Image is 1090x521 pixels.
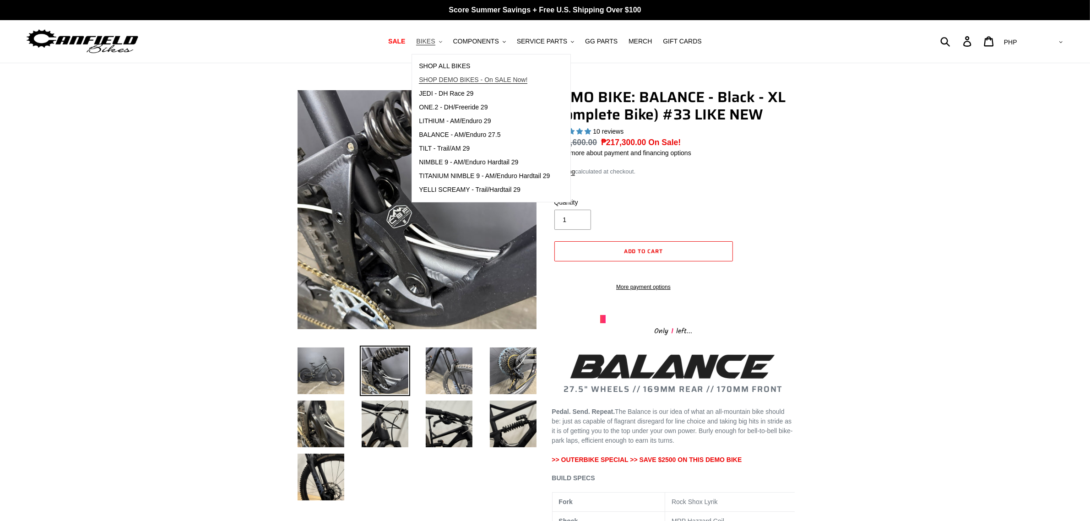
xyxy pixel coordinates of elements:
span: GG PARTS [585,38,618,45]
span: >> OUTERBIKE SPECIAL >> SAVE $2500 ON THIS DEMO BIKE [552,456,742,463]
a: NIMBLE 9 - AM/Enduro Hardtail 29 [412,156,557,169]
a: GIFT CARDS [658,35,706,48]
img: Load image into Gallery viewer, DEMO BIKE: BALANCE - Black - XL (Complete Bike) #33 LIKE NEW [296,452,346,502]
img: Load image into Gallery viewer, DEMO BIKE: BALANCE - Black - XL (Complete Bike) #33 LIKE NEW [424,346,474,396]
a: TITANIUM NIMBLE 9 - AM/Enduro Hardtail 29 [412,169,557,183]
span: TILT - Trail/AM 29 [419,145,470,152]
a: TILT - Trail/AM 29 [412,142,557,156]
button: BIKES [412,35,446,48]
a: LITHIUM - AM/Enduro 29 [412,114,557,128]
a: GG PARTS [580,35,622,48]
div: Only left... [600,323,747,337]
button: Add to cart [554,241,733,261]
a: YELLI SCREAMY - Trail/Hardtail 29 [412,183,557,197]
img: Load image into Gallery viewer, DEMO BIKE BALANCE - Black- XL Complete Bike [296,346,346,396]
span: TITANIUM NIMBLE 9 - AM/Enduro Hardtail 29 [419,172,550,180]
div: calculated at checkout. [552,167,795,176]
img: Load image into Gallery viewer, DEMO BIKE: BALANCE - Black - XL (Complete Bike) #33 LIKE NEW [360,399,410,449]
span: SHOP DEMO BIKES - On SALE Now! [419,76,527,84]
a: SHOP ALL BIKES [412,60,557,73]
span: COMPONENTS [453,38,499,45]
span: 10 reviews [593,128,624,135]
h1: DEMO BIKE: BALANCE - Black - XL (Complete Bike) #33 LIKE NEW [552,88,795,124]
h2: 27.5" WHEELS // 169MM REAR // 170MM FRONT [552,351,795,394]
img: Load image into Gallery viewer, DEMO BIKE: BALANCE - Black - XL (Complete Bike) #33 LIKE NEW [488,346,538,396]
a: ONE.2 - DH/Freeride 29 [412,101,557,114]
a: Learn more about payment and financing options [552,149,691,157]
b: Fork [559,498,573,505]
img: Load image into Gallery viewer, DEMO BIKE: BALANCE - Black - XL (Complete Bike) #33 LIKE NEW [424,399,474,449]
s: ₱372,600.00 [552,138,597,147]
span: 1 [668,326,676,337]
a: MERCH [624,35,656,48]
span: BIKES [416,38,435,45]
span: YELLI SCREAMY - Trail/Hardtail 29 [419,186,521,194]
span: MERCH [629,38,652,45]
label: Quantity [554,198,641,207]
b: Pedal. Send. Repeat. [552,408,615,415]
button: SERVICE PARTS [512,35,579,48]
span: Add to cart [624,247,663,255]
a: JEDI - DH Race 29 [412,87,557,101]
span: 5.00 stars [552,128,593,135]
span: On Sale! [648,136,681,148]
span: JEDI - DH Race 29 [419,90,473,98]
span: LITHIUM - AM/Enduro 29 [419,117,491,125]
img: Load image into Gallery viewer, 712CE91D-C909-48DDEMO BIKE: BALANCE - Black - XL (Complete Bike) ... [360,346,410,396]
span: NIMBLE 9 - AM/Enduro Hardtail 29 [419,158,518,166]
span: ₱217,300.00 [601,138,646,147]
span: Rock Shox Lyrik [672,498,718,505]
img: Canfield Bikes [25,27,140,56]
input: Search [945,31,969,51]
button: COMPONENTS [449,35,510,48]
span: SERVICE PARTS [517,38,567,45]
span: SALE [388,38,405,45]
span: ONE.2 - DH/Freeride 29 [419,103,488,111]
span: GIFT CARDS [663,38,702,45]
span: BALANCE - AM/Enduro 27.5 [419,131,500,139]
img: Load image into Gallery viewer, DEMO BIKE: BALANCE - Black - XL (Complete Bike) #33 LIKE NEW [488,399,538,449]
a: SALE [384,35,410,48]
span: BUILD SPECS [552,474,595,482]
a: BALANCE - AM/Enduro 27.5 [412,128,557,142]
img: Load image into Gallery viewer, DEMO BIKE: BALANCE - Black - XL (Complete Bike) #33 LIKE NEW [296,399,346,449]
a: More payment options [554,283,733,291]
span: SHOP ALL BIKES [419,62,470,70]
a: SHOP DEMO BIKES - On SALE Now! [412,73,557,87]
p: The Balance is our idea of what an all-mountain bike should be: just as capable of flagrant disre... [552,407,795,465]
